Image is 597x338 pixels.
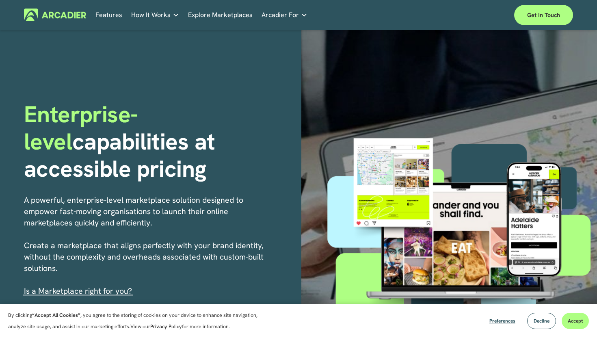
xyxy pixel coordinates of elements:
button: Decline [527,313,556,329]
span: Arcadier For [262,9,299,21]
button: Preferences [483,313,521,329]
span: Preferences [489,318,515,324]
a: Get in touch [514,5,573,25]
a: Features [95,9,122,21]
strong: capabilities at accessible pricing [24,126,221,184]
a: Explore Marketplaces [188,9,253,21]
a: folder dropdown [131,9,179,21]
strong: “Accept All Cookies” [32,312,80,318]
span: Decline [534,318,549,324]
a: Privacy Policy [150,323,182,330]
span: How It Works [131,9,171,21]
img: Arcadier [24,9,86,21]
a: s a Marketplace right for you? [26,286,132,296]
p: A powerful, enterprise-level marketplace solution designed to empower fast-moving organisations t... [24,194,273,297]
button: Accept [562,313,589,329]
span: Enterprise-level [24,99,138,156]
a: folder dropdown [262,9,307,21]
span: I [24,286,132,296]
p: By clicking , you agree to the storing of cookies on your device to enhance site navigation, anal... [8,310,272,332]
span: Accept [568,318,583,324]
